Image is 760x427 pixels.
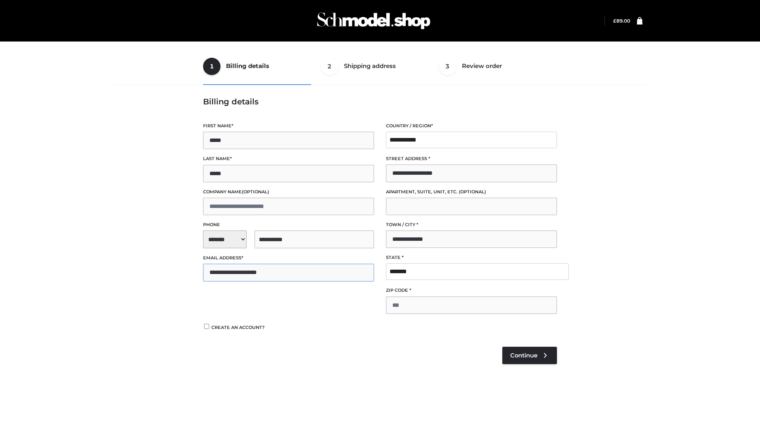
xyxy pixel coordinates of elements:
label: State [386,254,557,261]
span: (optional) [459,189,486,195]
label: Town / City [386,221,557,229]
span: Create an account? [211,325,265,330]
label: Company name [203,188,374,196]
span: (optional) [242,189,269,195]
a: £89.00 [613,18,630,24]
h3: Billing details [203,97,557,106]
label: ZIP Code [386,287,557,294]
label: First name [203,122,374,130]
label: Last name [203,155,374,162]
bdi: 89.00 [613,18,630,24]
label: Email address [203,254,374,262]
label: Phone [203,221,374,229]
span: Continue [510,352,538,359]
img: Schmodel Admin 964 [314,5,433,36]
input: Create an account? [203,324,210,329]
label: Street address [386,155,557,162]
label: Apartment, suite, unit, etc. [386,188,557,196]
a: Continue [502,347,557,364]
label: Country / Region [386,122,557,130]
span: £ [613,18,616,24]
